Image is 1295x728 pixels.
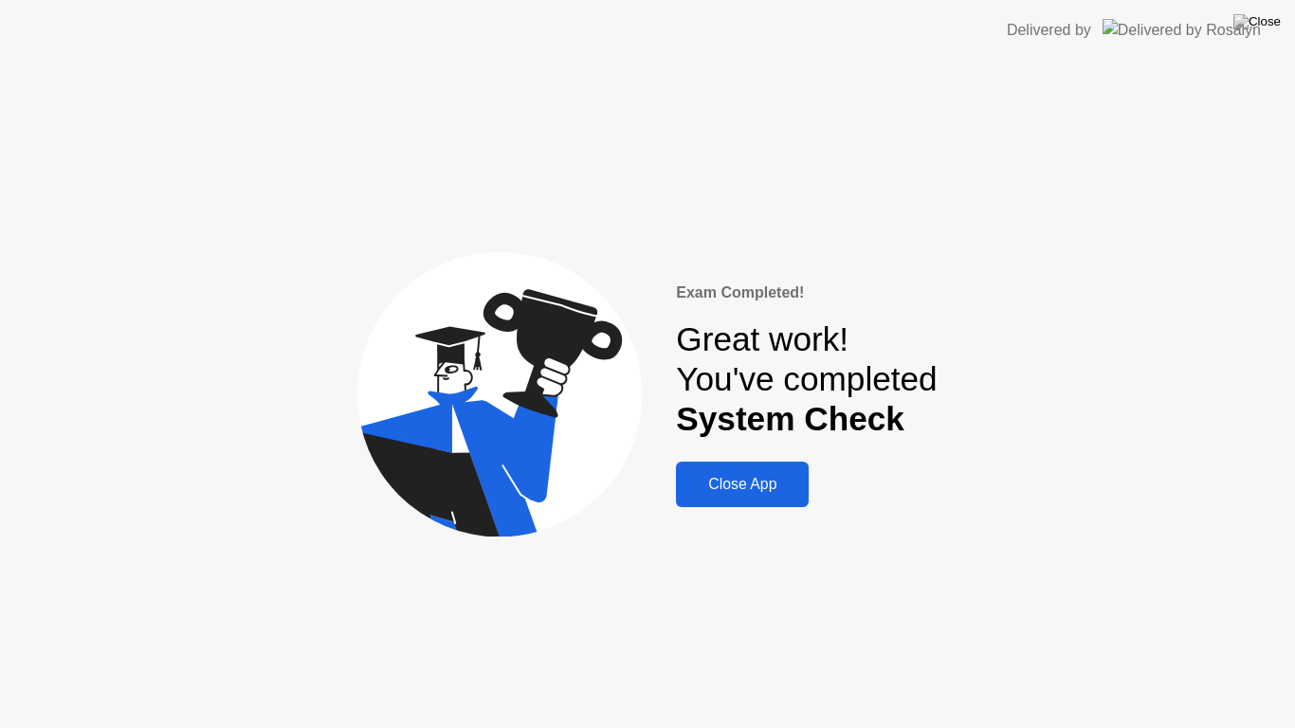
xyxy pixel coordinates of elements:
button: Close App [676,462,809,507]
div: Close App [682,476,803,493]
div: Great work! You've completed [676,319,937,440]
img: Close [1233,14,1281,29]
div: Exam Completed! [676,282,937,304]
div: Delivered by [1007,19,1091,42]
img: Delivered by Rosalyn [1103,19,1261,41]
b: System Check [676,400,904,437]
